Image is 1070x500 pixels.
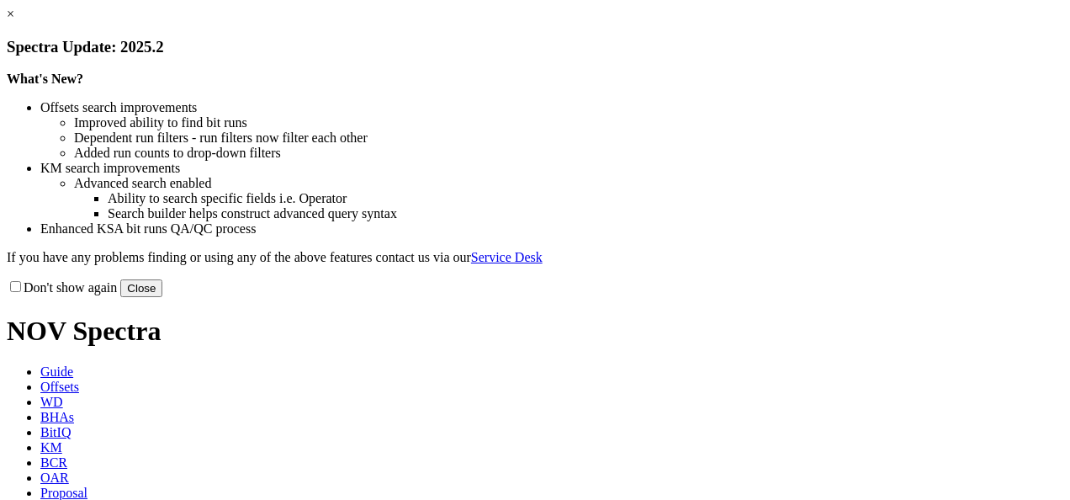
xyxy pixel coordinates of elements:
h1: NOV Spectra [7,316,1063,347]
p: If you have any problems finding or using any of the above features contact us via our [7,250,1063,265]
span: KM [40,440,62,455]
li: Dependent run filters - run filters now filter each other [74,130,1063,146]
li: Search builder helps construct advanced query syntax [108,206,1063,221]
button: Close [120,279,162,297]
a: Service Desk [471,250,543,264]
span: Proposal [40,486,87,500]
li: Enhanced KSA bit runs QA/QC process [40,221,1063,237]
input: Don't show again [10,281,21,292]
label: Don't show again [7,280,117,295]
li: Added run counts to drop-down filters [74,146,1063,161]
a: × [7,7,14,21]
span: Offsets [40,380,79,394]
li: Advanced search enabled [74,176,1063,191]
h3: Spectra Update: 2025.2 [7,38,1063,56]
li: Ability to search specific fields i.e. Operator [108,191,1063,206]
span: WD [40,395,63,409]
span: BHAs [40,410,74,424]
span: Guide [40,364,73,379]
strong: What's New? [7,72,83,86]
li: Offsets search improvements [40,100,1063,115]
span: BCR [40,455,67,470]
span: BitIQ [40,425,71,439]
li: Improved ability to find bit runs [74,115,1063,130]
span: OAR [40,471,69,485]
li: KM search improvements [40,161,1063,176]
